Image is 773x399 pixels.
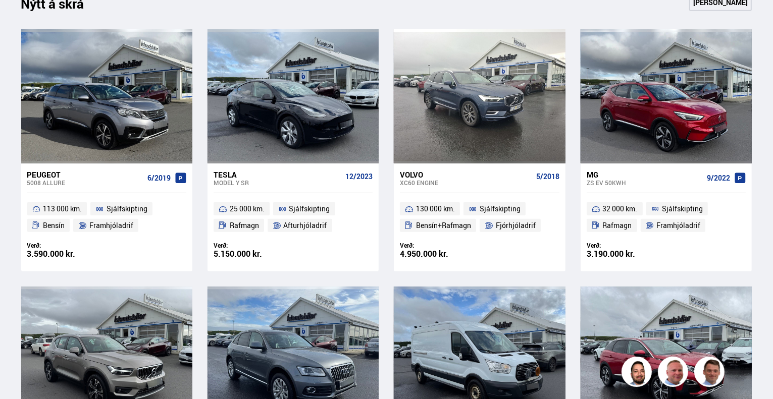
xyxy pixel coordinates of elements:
[27,250,107,258] div: 3.590.000 kr.
[107,203,147,215] span: Sjálfskipting
[400,250,480,258] div: 4.950.000 kr.
[284,219,327,232] span: Afturhjóladrif
[416,203,455,215] span: 130 000 km.
[659,358,690,388] img: siFngHWaQ9KaOqBr.png
[394,163,565,271] a: Volvo XC60 ENGINE 5/2018 130 000 km. Sjálfskipting Bensín+Rafmagn Fjórhjóladrif Verð: 4.950.000 kr.
[603,219,632,232] span: Rafmagn
[147,174,171,182] span: 6/2019
[27,242,107,249] div: Verð:
[214,242,293,249] div: Verð:
[89,219,133,232] span: Framhjóladrif
[707,174,730,182] span: 9/2022
[581,163,752,271] a: MG ZS EV 50KWH 9/2022 32 000 km. Sjálfskipting Rafmagn Framhjóladrif Verð: 3.190.000 kr.
[27,179,143,186] div: 5008 ALLURE
[416,219,471,232] span: Bensín+Rafmagn
[536,173,559,181] span: 5/2018
[496,219,536,232] span: Fjórhjóladrif
[230,219,259,232] span: Rafmagn
[345,173,373,181] span: 12/2023
[696,358,726,388] img: FbJEzSuNWCJXmdc-.webp
[214,170,341,179] div: Tesla
[43,219,65,232] span: Bensín
[208,163,379,271] a: Tesla Model Y SR 12/2023 25 000 km. Sjálfskipting Rafmagn Afturhjóladrif Verð: 5.150.000 kr.
[587,242,666,249] div: Verð:
[400,170,532,179] div: Volvo
[21,163,192,271] a: Peugeot 5008 ALLURE 6/2019 113 000 km. Sjálfskipting Bensín Framhjóladrif Verð: 3.590.000 kr.
[27,170,143,179] div: Peugeot
[289,203,330,215] span: Sjálfskipting
[623,358,653,388] img: nhp88E3Fdnt1Opn2.png
[230,203,265,215] span: 25 000 km.
[480,203,521,215] span: Sjálfskipting
[656,219,700,232] span: Framhjóladrif
[214,250,293,258] div: 5.150.000 kr.
[8,4,38,34] button: Open LiveChat chat widget
[603,203,638,215] span: 32 000 km.
[587,170,703,179] div: MG
[587,250,666,258] div: 3.190.000 kr.
[587,179,703,186] div: ZS EV 50KWH
[43,203,82,215] span: 113 000 km.
[400,242,480,249] div: Verð:
[662,203,703,215] span: Sjálfskipting
[214,179,341,186] div: Model Y SR
[400,179,532,186] div: XC60 ENGINE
